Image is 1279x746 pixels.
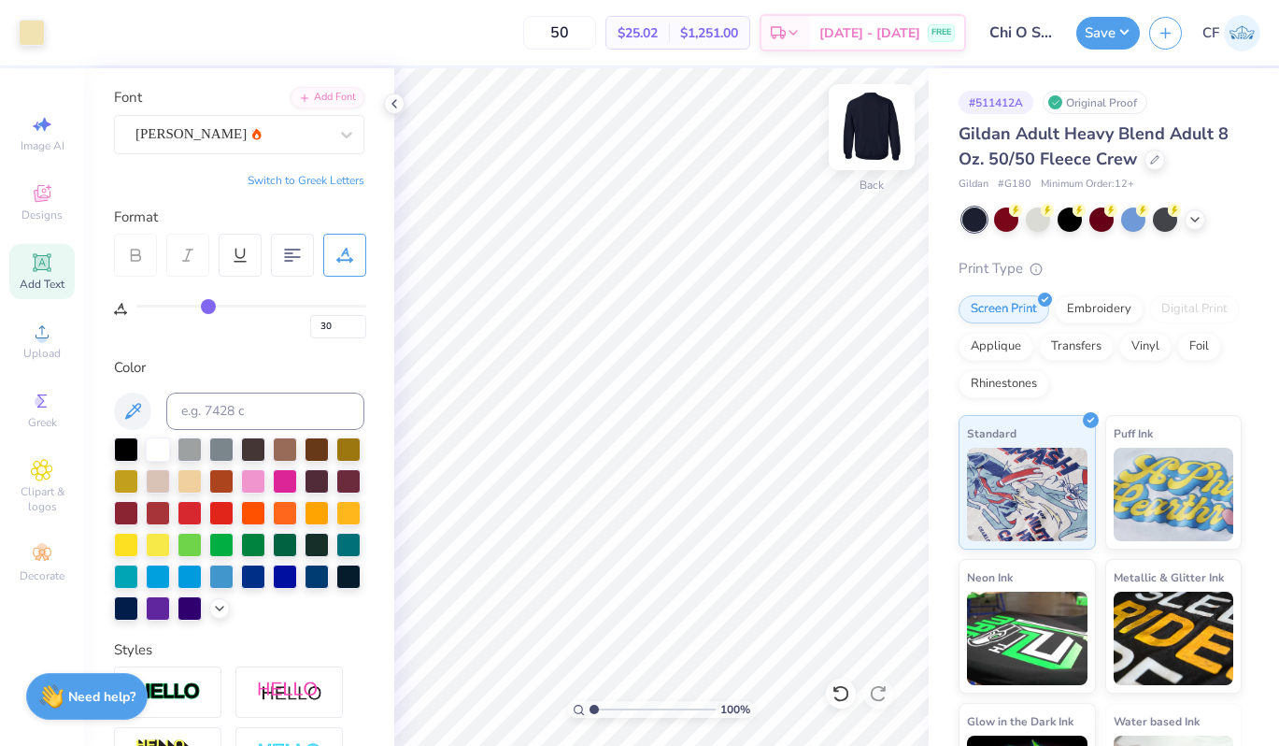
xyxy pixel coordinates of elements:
[1119,333,1172,361] div: Vinyl
[166,393,364,430] input: e.g. 7428 c
[998,177,1031,193] span: # G180
[959,177,988,193] span: Gildan
[28,415,57,430] span: Greek
[819,23,920,43] span: [DATE] - [DATE]
[20,277,64,292] span: Add Text
[9,484,75,514] span: Clipart & logos
[114,639,364,661] div: Styles
[1114,592,1234,685] img: Metallic & Glitter Ink
[860,177,884,194] div: Back
[1114,567,1224,587] span: Metallic & Glitter Ink
[1149,295,1240,323] div: Digital Print
[1114,448,1234,541] img: Puff Ink
[114,207,366,228] div: Format
[23,346,61,361] span: Upload
[135,681,201,703] img: Stroke
[1043,91,1147,114] div: Original Proof
[1177,333,1221,361] div: Foil
[1055,295,1144,323] div: Embroidery
[114,357,364,379] div: Color
[618,23,658,43] span: $25.02
[1114,711,1200,731] span: Water based Ink
[523,16,596,50] input: – –
[68,688,135,706] strong: Need help?
[967,567,1013,587] span: Neon Ink
[257,681,322,704] img: Shadow
[21,208,63,222] span: Designs
[834,90,909,165] img: Back
[1202,15,1260,51] a: CF
[1041,177,1134,193] span: Minimum Order: 12 +
[1039,333,1114,361] div: Transfers
[1224,15,1260,51] img: Cameryn Freeman
[967,423,1016,443] span: Standard
[720,701,750,718] span: 100 %
[1114,423,1153,443] span: Puff Ink
[967,592,1087,685] img: Neon Ink
[1076,17,1140,50] button: Save
[959,295,1049,323] div: Screen Print
[114,87,142,108] label: Font
[959,370,1049,398] div: Rhinestones
[931,26,951,39] span: FREE
[959,333,1033,361] div: Applique
[1202,22,1219,44] span: CF
[975,14,1067,51] input: Untitled Design
[20,568,64,583] span: Decorate
[959,258,1242,280] div: Print Type
[248,173,364,188] button: Switch to Greek Letters
[967,711,1073,731] span: Glow in the Dark Ink
[959,91,1033,114] div: # 511412A
[680,23,738,43] span: $1,251.00
[21,138,64,153] span: Image AI
[967,448,1087,541] img: Standard
[959,122,1229,170] span: Gildan Adult Heavy Blend Adult 8 Oz. 50/50 Fleece Crew
[291,87,364,108] div: Add Font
